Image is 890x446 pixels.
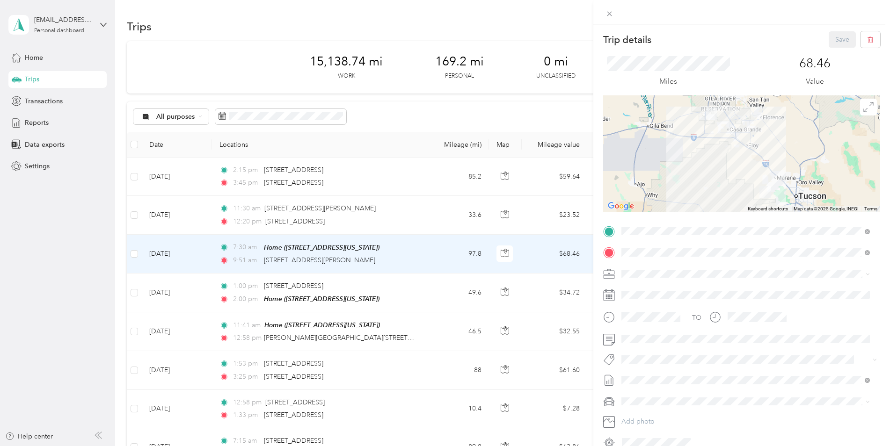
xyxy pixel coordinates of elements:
div: TO [692,313,701,323]
span: Map data ©2025 Google, INEGI [794,206,859,211]
a: Terms (opens in new tab) [864,206,877,211]
img: Google [605,200,636,212]
p: 68.46 [799,56,831,71]
iframe: Everlance-gr Chat Button Frame [838,394,890,446]
p: Miles [659,76,677,87]
a: Open this area in Google Maps (opens a new window) [605,200,636,212]
button: Keyboard shortcuts [748,206,788,212]
button: Add photo [618,415,880,428]
p: Value [806,76,824,87]
p: Trip details [603,33,651,46]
